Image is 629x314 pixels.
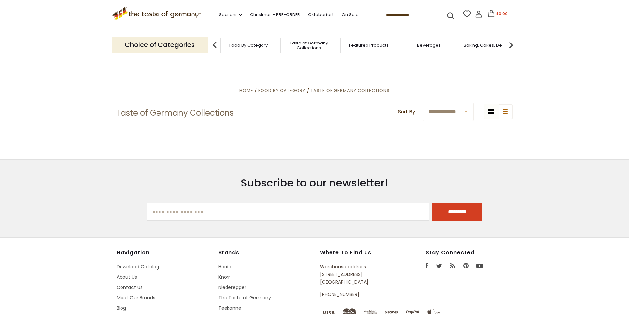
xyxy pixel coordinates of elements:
[320,263,395,286] p: Warehouse address: [STREET_ADDRESS] [GEOGRAPHIC_DATA]
[464,43,515,48] a: Baking, Cakes, Desserts
[218,249,313,256] h4: Brands
[417,43,441,48] a: Beverages
[320,249,395,256] h4: Where to find us
[219,11,242,18] a: Seasons
[208,39,221,52] img: previous arrow
[484,10,512,20] button: $0.00
[349,43,389,48] a: Featured Products
[117,305,126,311] a: Blog
[117,108,234,118] h1: Taste of Germany Collections
[117,263,159,270] a: Download Catalog
[218,274,230,280] a: Knorr
[320,291,395,298] p: [PHONE_NUMBER]
[308,11,334,18] a: Oktoberfest
[117,274,137,280] a: About Us
[398,108,416,116] label: Sort By:
[311,87,390,94] a: Taste of Germany Collections
[218,305,241,311] a: Teekanne
[250,11,300,18] a: Christmas - PRE-ORDER
[117,284,143,291] a: Contact Us
[117,294,155,301] a: Meet Our Brands
[147,176,483,189] h3: Subscribe to our newsletter!
[342,11,359,18] a: On Sale
[282,41,335,50] a: Taste of Germany Collections
[229,43,268,48] a: Food By Category
[496,11,507,16] span: $0.00
[239,87,253,94] a: Home
[112,37,208,53] p: Choice of Categories
[505,39,518,52] img: next arrow
[117,249,212,256] h4: Navigation
[218,263,233,270] a: Haribo
[426,249,513,256] h4: Stay Connected
[218,284,246,291] a: Niederegger
[218,294,271,301] a: The Taste of Germany
[258,87,305,94] a: Food By Category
